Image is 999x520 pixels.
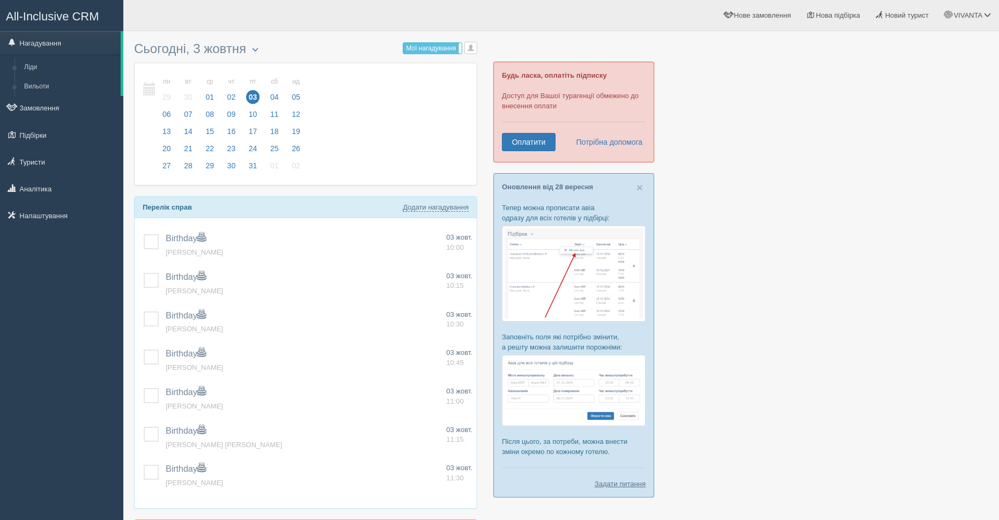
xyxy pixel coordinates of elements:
[502,226,646,322] img: %D0%BF%D1%96%D0%B4%D0%B1%D1%96%D1%80%D0%BA%D0%B0-%D0%B0%D0%B2%D1%96%D0%B0-1-%D1%81%D1%80%D0%BC-%D...
[502,203,646,223] p: Тепер можна прописати авіа одразу для всіх готелів у підбірці:
[160,159,174,173] span: 27
[403,203,469,212] a: Додати нагадування
[157,143,177,160] a: 20
[885,11,929,19] span: Новий турист
[268,90,282,104] span: 04
[157,108,177,125] a: 06
[160,107,174,121] span: 06
[203,124,217,138] span: 15
[286,160,304,177] a: 02
[446,320,464,328] span: 10:30
[406,44,456,52] span: Мої нагадування
[493,62,654,162] div: Доступ для Вашої турагенції обмежено до внесення оплати
[166,311,206,320] a: Birthday
[446,464,472,472] span: 03 жовт.
[221,71,242,108] a: чт 02
[199,125,220,143] a: 15
[264,71,285,108] a: сб 04
[166,426,206,435] a: Birthday
[166,388,206,397] a: Birthday
[178,125,198,143] a: 14
[446,359,464,367] span: 10:45
[502,355,646,426] img: %D0%BF%D1%96%D0%B4%D0%B1%D1%96%D1%80%D0%BA%D0%B0-%D0%B0%D0%B2%D1%96%D0%B0-2-%D1%81%D1%80%D0%BC-%D...
[166,479,223,487] a: [PERSON_NAME]
[595,479,646,489] a: Задати питання
[160,124,174,138] span: 13
[166,234,206,243] a: Birthday
[221,143,242,160] a: 23
[502,71,606,79] b: Будь ласка, оплатіть підписку
[446,233,472,241] span: 03 жовт.
[178,108,198,125] a: 07
[1,1,123,30] a: All-Inclusive CRM
[243,71,263,108] a: пт 03
[166,325,223,333] span: [PERSON_NAME]
[446,387,472,395] span: 03 жовт.
[178,160,198,177] a: 28
[446,425,472,445] a: 03 жовт. 11:15
[166,287,223,295] span: [PERSON_NAME]
[181,90,195,104] span: 30
[289,124,303,138] span: 19
[953,11,982,19] span: VIVANTA
[289,90,303,104] span: 05
[221,160,242,177] a: 30
[569,133,643,151] a: Потрібна допомога
[243,108,263,125] a: 10
[637,182,643,193] button: Close
[166,402,223,410] a: [PERSON_NAME]
[166,441,282,449] a: [PERSON_NAME] [PERSON_NAME]
[160,142,174,155] span: 20
[181,107,195,121] span: 07
[19,58,121,77] a: Ліди
[246,90,260,104] span: 03
[166,272,206,281] a: Birthday
[6,10,99,23] span: All-Inclusive CRM
[225,124,239,138] span: 16
[203,142,217,155] span: 22
[734,11,791,19] span: Нове замовлення
[225,90,239,104] span: 02
[637,181,643,194] span: ×
[264,108,285,125] a: 11
[166,464,206,473] span: Birthday
[166,248,223,256] a: [PERSON_NAME]
[446,310,472,330] a: 03 жовт. 10:30
[268,124,282,138] span: 18
[243,125,263,143] a: 17
[446,272,472,280] span: 03 жовт.
[19,77,121,96] a: Вильоти
[157,71,177,108] a: пн 29
[199,108,220,125] a: 08
[225,77,239,86] small: чт
[243,143,263,160] a: 24
[181,159,195,173] span: 28
[289,142,303,155] span: 26
[181,124,195,138] span: 14
[446,387,472,406] a: 03 жовт. 11:00
[446,348,472,356] span: 03 жовт.
[199,143,220,160] a: 22
[221,108,242,125] a: 09
[264,160,285,177] a: 01
[446,233,472,252] a: 03 жовт. 10:00
[446,271,472,291] a: 03 жовт. 10:15
[246,142,260,155] span: 24
[286,108,304,125] a: 12
[221,125,242,143] a: 16
[203,159,217,173] span: 29
[225,107,239,121] span: 09
[286,71,304,108] a: нд 05
[446,310,472,318] span: 03 жовт.
[134,42,477,57] h3: Сьогодні, 3 жовтня
[268,77,282,86] small: сб
[268,142,282,155] span: 25
[166,349,206,358] a: Birthday
[199,160,220,177] a: 29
